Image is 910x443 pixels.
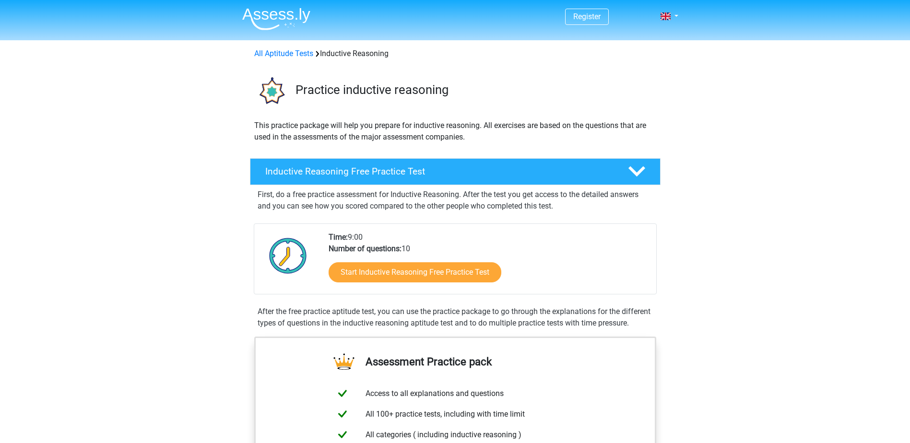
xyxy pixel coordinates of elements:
a: Inductive Reasoning Free Practice Test [246,158,664,185]
a: Start Inductive Reasoning Free Practice Test [329,262,501,282]
b: Number of questions: [329,244,402,253]
img: Clock [264,232,312,280]
h4: Inductive Reasoning Free Practice Test [265,166,613,177]
div: 9:00 10 [321,232,656,294]
b: Time: [329,233,348,242]
div: Inductive Reasoning [250,48,660,59]
p: First, do a free practice assessment for Inductive Reasoning. After the test you get access to th... [258,189,653,212]
img: inductive reasoning [250,71,291,112]
p: This practice package will help you prepare for inductive reasoning. All exercises are based on t... [254,120,656,143]
h3: Practice inductive reasoning [295,82,653,97]
div: After the free practice aptitude test, you can use the practice package to go through the explana... [254,306,657,329]
img: Assessly [242,8,310,30]
a: Register [573,12,601,21]
a: All Aptitude Tests [254,49,313,58]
